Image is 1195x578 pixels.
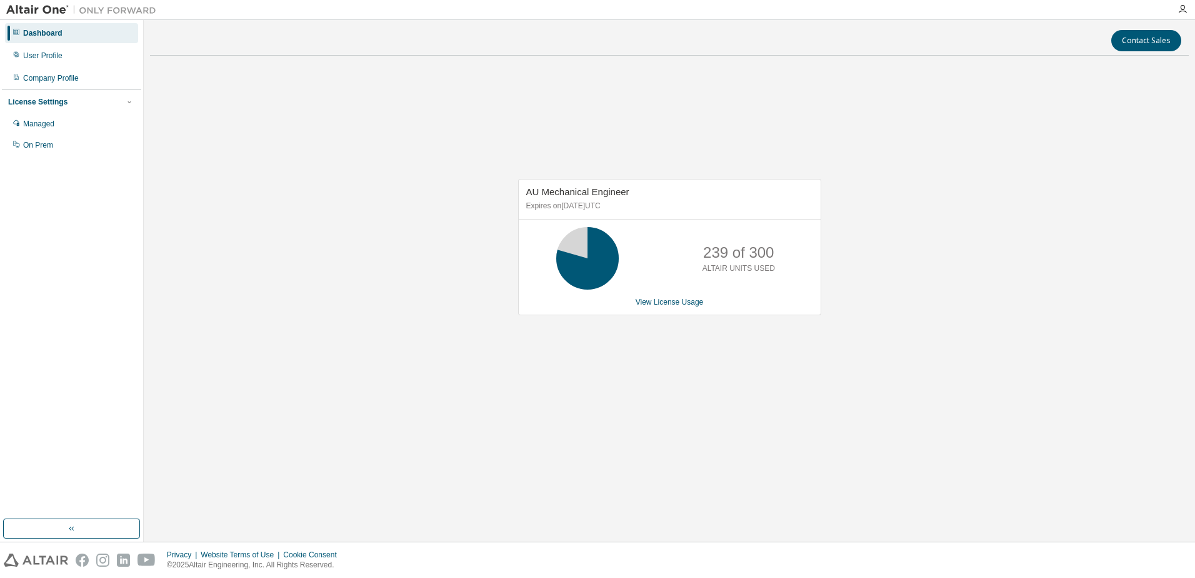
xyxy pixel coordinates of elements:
p: Expires on [DATE] UTC [526,201,810,211]
div: Dashboard [23,28,62,38]
div: Website Terms of Use [201,550,283,560]
a: View License Usage [636,298,704,307]
div: Company Profile [23,73,79,83]
p: 239 of 300 [703,242,774,263]
img: Altair One [6,4,162,16]
span: AU Mechanical Engineer [526,186,629,197]
p: © 2025 Altair Engineering, Inc. All Rights Reserved. [167,560,344,570]
img: linkedin.svg [117,554,130,567]
img: altair_logo.svg [4,554,68,567]
div: On Prem [23,140,53,150]
div: Privacy [167,550,201,560]
div: License Settings [8,97,67,107]
img: instagram.svg [96,554,109,567]
img: facebook.svg [76,554,89,567]
img: youtube.svg [137,554,156,567]
button: Contact Sales [1111,30,1181,51]
div: Cookie Consent [283,550,344,560]
div: Managed [23,119,54,129]
div: User Profile [23,51,62,61]
p: ALTAIR UNITS USED [702,263,775,274]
